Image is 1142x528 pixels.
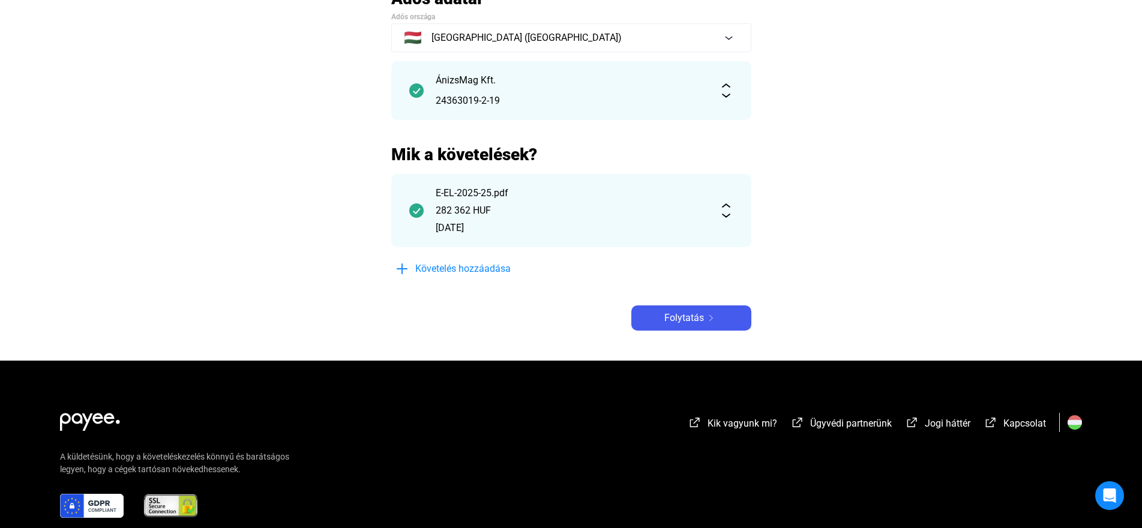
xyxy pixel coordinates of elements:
span: Kik vagyunk mi? [708,418,777,429]
img: arrow-right-white [704,315,718,321]
a: external-link-whiteKapcsolat [984,419,1046,431]
img: plus-blue [395,262,409,276]
img: expand [719,203,733,218]
span: Ügyvédi partnerünk [810,418,892,429]
div: E-EL-2025-25.pdf [436,186,707,200]
div: [DATE] [436,221,707,235]
div: 282 362 HUF [436,203,707,218]
div: 24363019-2-19 [436,94,707,108]
img: external-link-white [790,416,805,428]
span: [GEOGRAPHIC_DATA] ([GEOGRAPHIC_DATA]) [431,31,622,45]
img: white-payee-white-dot.svg [60,406,120,431]
span: Folytatás [664,311,704,325]
img: external-link-white [905,416,919,428]
img: checkmark-darker-green-circle [409,83,424,98]
img: ssl [143,494,199,518]
button: plus-blueKövetelés hozzáadása [391,256,571,281]
a: external-link-whiteKik vagyunk mi? [688,419,777,431]
div: ÁnizsMag Kft. [436,73,707,88]
span: Követelés hozzáadása [415,262,511,276]
span: Jogi háttér [925,418,970,429]
img: HU.svg [1068,415,1082,430]
img: external-link-white [984,416,998,428]
img: expand [719,83,733,98]
button: Folytatásarrow-right-white [631,305,751,331]
a: external-link-whiteJogi háttér [905,419,970,431]
button: 🇭🇺[GEOGRAPHIC_DATA] ([GEOGRAPHIC_DATA]) [391,23,751,52]
img: checkmark-darker-green-circle [409,203,424,218]
h2: Mik a követelések? [391,144,751,165]
div: Open Intercom Messenger [1095,481,1124,510]
img: gdpr [60,494,124,518]
span: 🇭🇺 [404,31,422,45]
span: Kapcsolat [1003,418,1046,429]
img: external-link-white [688,416,702,428]
a: external-link-whiteÜgyvédi partnerünk [790,419,892,431]
span: Adós országa [391,13,435,21]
